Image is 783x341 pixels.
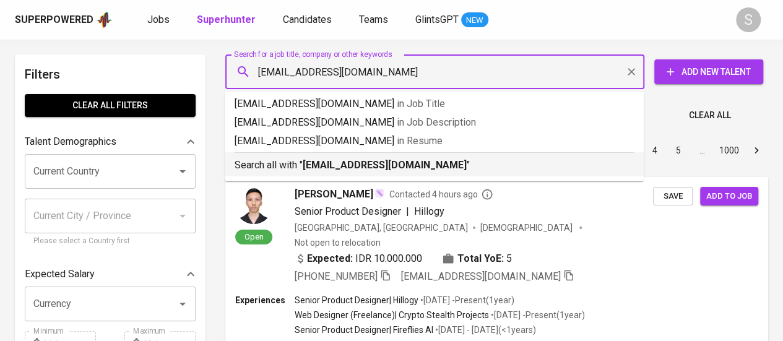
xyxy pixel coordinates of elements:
p: Senior Product Designer | Fireflies AI [295,324,433,336]
img: aadf48194929ddf635bf5b4c8449825c.jpg [235,187,272,224]
span: Add New Talent [664,64,753,80]
span: Contacted 4 hours ago [389,188,493,201]
div: Expected Salary [25,262,196,287]
button: Clear [623,63,640,80]
span: NEW [461,14,488,27]
p: [EMAIL_ADDRESS][DOMAIN_NAME] [235,115,634,130]
span: [EMAIL_ADDRESS][DOMAIN_NAME] [401,270,561,282]
p: Web Designer (Freelance) | Crypto Stealth Projects [295,309,489,321]
img: app logo [96,11,113,29]
div: [GEOGRAPHIC_DATA], [GEOGRAPHIC_DATA] [295,222,468,234]
svg: By Batam recruiter [481,188,493,201]
b: Superhunter [197,14,256,25]
button: Go to page 1000 [716,140,743,160]
span: Clear All [689,108,731,123]
b: Expected: [307,251,353,266]
span: Save [659,189,686,204]
p: [EMAIL_ADDRESS][DOMAIN_NAME] [235,97,634,111]
span: Add to job [706,189,752,204]
p: • [DATE] - Present ( 1 year ) [489,309,585,321]
a: GlintsGPT NEW [415,12,488,28]
button: Go to next page [746,140,766,160]
a: Teams [359,12,391,28]
button: Go to page 5 [668,140,688,160]
div: IDR 10.000.000 [295,251,422,266]
nav: pagination navigation [549,140,768,160]
button: Save [653,187,693,206]
h6: Filters [25,64,196,84]
p: Expected Salary [25,267,95,282]
b: Total YoE: [457,251,504,266]
p: Experiences [235,294,295,306]
span: [PHONE_NUMBER] [295,270,378,282]
button: Add New Talent [654,59,763,84]
p: Senior Product Designer | Hillogy [295,294,418,306]
span: Jobs [147,14,170,25]
span: GlintsGPT [415,14,459,25]
p: Talent Demographics [25,134,116,149]
div: Talent Demographics [25,129,196,154]
p: • [DATE] - Present ( 1 year ) [418,294,514,306]
button: Go to page 4 [645,140,665,160]
span: [DEMOGRAPHIC_DATA] [480,222,574,234]
button: Clear All [684,104,736,127]
a: Superpoweredapp logo [15,11,113,29]
p: [EMAIL_ADDRESS][DOMAIN_NAME] [235,134,634,149]
p: Search all with " " [235,158,634,173]
a: Superhunter [197,12,258,28]
span: Clear All filters [35,98,186,113]
div: S [736,7,761,32]
span: Hillogy [414,205,444,217]
a: Jobs [147,12,172,28]
span: 5 [506,251,512,266]
button: Open [174,163,191,180]
a: Candidates [283,12,334,28]
span: in Job Description [397,116,476,128]
div: Superpowered [15,13,93,27]
span: Senior Product Designer [295,205,401,217]
span: in Job Title [397,98,445,110]
img: magic_wand.svg [374,188,384,198]
span: | [406,204,409,219]
span: in Resume [397,135,443,147]
button: Add to job [700,187,758,206]
button: Open [174,295,191,313]
p: Please select a Country first [33,235,187,248]
span: Teams [359,14,388,25]
span: Candidates [283,14,332,25]
p: • [DATE] - [DATE] ( <1 years ) [433,324,536,336]
span: [PERSON_NAME] [295,187,373,202]
span: Open [240,231,269,242]
button: Clear All filters [25,94,196,117]
div: … [692,144,712,157]
b: [EMAIL_ADDRESS][DOMAIN_NAME] [303,159,467,171]
p: Not open to relocation [295,236,381,249]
